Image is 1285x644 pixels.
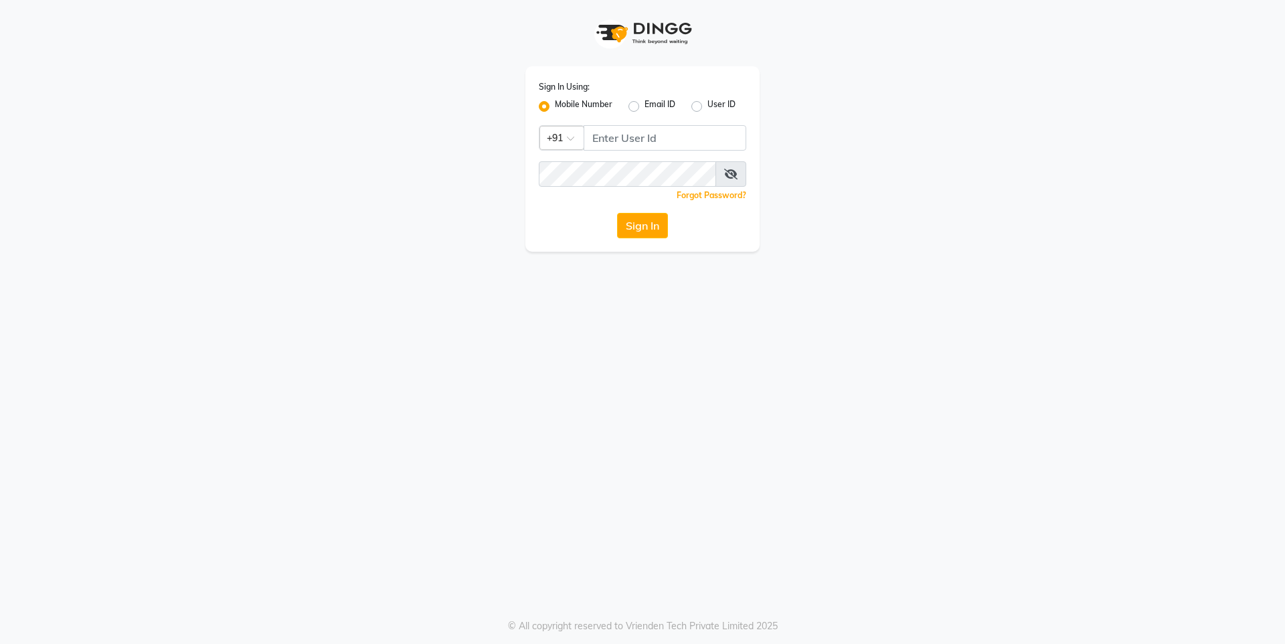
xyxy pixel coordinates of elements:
button: Sign In [617,213,668,238]
label: User ID [707,98,736,114]
label: Sign In Using: [539,81,590,93]
input: Username [584,125,746,151]
label: Mobile Number [555,98,612,114]
a: Forgot Password? [677,190,746,200]
img: logo1.svg [589,13,696,53]
label: Email ID [645,98,675,114]
input: Username [539,161,716,187]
